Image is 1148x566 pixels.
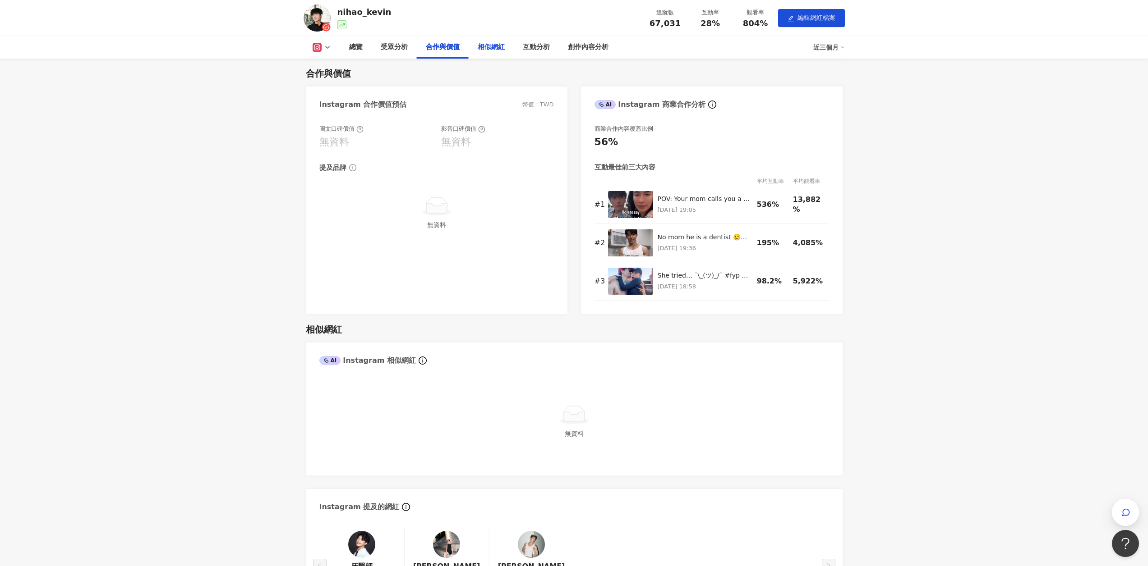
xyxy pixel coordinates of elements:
[478,42,505,53] div: 相似網紅
[319,100,407,110] div: Instagram 合作價值預估
[658,233,752,242] div: No mom he is a dentist 🥲@dentist.[PERSON_NAME] Watch to see her reaction to this video at the end...
[658,195,752,204] div: POV: Your mom calls you a bottom and now 10M people agree
[693,8,728,17] div: 互動率
[306,323,342,336] div: 相似網紅
[433,531,460,558] img: KOL Avatar
[401,502,411,512] span: info-circle
[650,18,681,28] span: 67,031
[793,238,825,248] div: 4,085%
[595,125,653,133] div: 商業合作內容覆蓋比例
[757,238,788,248] div: 195%
[518,531,545,561] a: KOL Avatar
[793,276,825,286] div: 5,922%
[608,229,653,256] img: No mom he is a dentist 🥲@dentist.xuan Watch to see her reaction to this video at the end 😂 Let me...
[595,276,604,286] div: # 3
[417,355,428,366] span: info-circle
[595,238,604,248] div: # 2
[304,5,331,32] img: KOL Avatar
[1112,530,1139,557] iframe: Help Scout Beacon - Open
[757,200,788,210] div: 536%
[595,163,655,172] div: 互動最佳前三大內容
[433,531,460,561] a: KOL Avatar
[349,42,363,53] div: 總覽
[813,40,845,55] div: 近三個月
[348,531,375,558] img: KOL Avatar
[337,6,392,18] div: nihao_kevin
[793,195,825,215] div: 13,882%
[319,135,349,149] div: 無資料
[319,502,400,512] div: Instagram 提及的網紅
[441,135,471,149] div: 無資料
[348,163,358,173] span: info-circle
[441,125,485,133] div: 影音口碑價值
[658,205,752,215] p: [DATE] 19:05
[608,268,653,295] img: She tried… ¯\_(ツ)_/¯ #fyp #viralreelsvideo❤️ #povreels
[319,356,416,365] div: Instagram 相似網紅
[565,430,584,437] span: 無資料
[793,177,829,186] div: 平均觀看率
[323,220,550,230] div: 無資料
[707,99,718,110] span: info-circle
[658,243,752,253] p: [DATE] 19:36
[701,19,720,28] span: 28%
[658,282,752,292] p: [DATE] 18:58
[608,191,653,218] img: POV: Your mom calls you a bottom and now 10M people agree
[778,9,845,27] button: edit編輯網紅檔案
[306,67,351,80] div: 合作與價值
[757,276,788,286] div: 98.2%
[648,8,682,17] div: 追蹤數
[757,177,793,186] div: 平均互動率
[658,271,752,280] div: She tried… ¯\_(ツ)_/¯ #fyp #viralreelsvideo❤️ #povreels
[319,356,341,365] div: AI
[595,100,705,110] div: Instagram 商業合作分析
[319,125,364,133] div: 圖文口碑價值
[522,100,554,109] div: 幣值：TWD
[568,42,609,53] div: 創作內容分析
[743,19,768,28] span: 804%
[595,200,604,210] div: # 1
[523,42,550,53] div: 互動分析
[348,531,375,561] a: KOL Avatar
[595,135,618,149] div: 56%
[426,42,460,53] div: 合作與價值
[381,42,408,53] div: 受眾分析
[319,163,346,173] div: 提及品牌
[595,100,616,109] div: AI
[798,14,835,21] span: 編輯網紅檔案
[738,8,773,17] div: 觀看率
[788,15,794,22] span: edit
[518,531,545,558] img: KOL Avatar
